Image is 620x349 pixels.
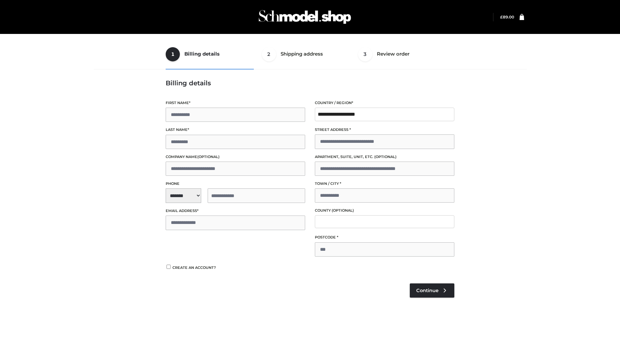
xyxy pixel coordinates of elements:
[332,208,354,213] span: (optional)
[315,181,454,187] label: Town / City
[172,265,216,270] span: Create an account?
[166,127,305,133] label: Last name
[416,288,439,293] span: Continue
[166,208,305,214] label: Email address
[500,15,514,19] bdi: 89.00
[166,181,305,187] label: Phone
[374,154,397,159] span: (optional)
[315,154,454,160] label: Apartment, suite, unit, etc.
[197,154,220,159] span: (optional)
[256,4,353,30] img: Schmodel Admin 964
[166,265,171,269] input: Create an account?
[315,127,454,133] label: Street address
[166,79,454,87] h3: Billing details
[166,154,305,160] label: Company name
[315,100,454,106] label: Country / Region
[315,234,454,240] label: Postcode
[315,207,454,214] label: County
[166,100,305,106] label: First name
[500,15,514,19] a: £89.00
[500,15,503,19] span: £
[410,283,454,298] a: Continue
